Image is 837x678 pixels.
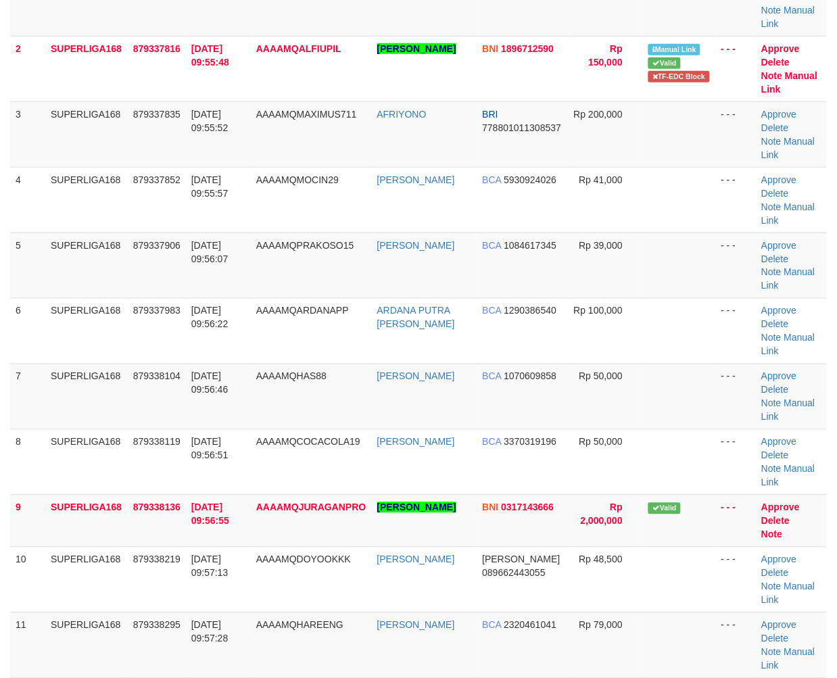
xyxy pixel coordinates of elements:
[761,136,815,160] a: Manual Link
[648,71,710,82] span: Transfer EDC blocked
[761,620,796,631] a: Approve
[377,109,427,120] a: AFRIYONO
[377,306,455,330] a: ARDANA PUTRA [PERSON_NAME]
[761,385,788,395] a: Delete
[579,174,623,185] span: Rp 41,000
[45,612,128,678] td: SUPERLIGA168
[377,240,455,251] a: [PERSON_NAME]
[191,371,229,395] span: [DATE] 09:56:46
[761,464,815,488] a: Manual Link
[377,554,455,565] a: [PERSON_NAME]
[133,437,181,447] span: 879338119
[504,371,556,382] span: Copy 1070609858 to clipboard
[579,371,623,382] span: Rp 50,000
[761,5,815,29] a: Manual Link
[133,109,181,120] span: 879337835
[483,122,562,133] span: Copy 778801011308537 to clipboard
[377,502,456,513] a: [PERSON_NAME]
[191,437,229,461] span: [DATE] 09:56:51
[256,371,327,382] span: AAAAMQHAS88
[191,620,229,644] span: [DATE] 09:57:28
[191,109,229,133] span: [DATE] 09:55:52
[256,554,351,565] span: AAAAMQDOYOOKKK
[45,298,128,364] td: SUPERLIGA168
[45,547,128,612] td: SUPERLIGA168
[256,306,349,316] span: AAAAMQARDANAPP
[648,44,700,55] span: Manually Linked
[256,240,354,251] span: AAAAMQPRAKOSO15
[483,306,502,316] span: BCA
[761,267,782,278] a: Note
[10,36,45,101] td: 2
[256,437,360,447] span: AAAAMQCOCACOLA19
[10,364,45,429] td: 7
[761,529,782,540] a: Note
[45,167,128,233] td: SUPERLIGA168
[483,174,502,185] span: BCA
[761,70,782,81] a: Note
[10,429,45,495] td: 8
[761,450,788,461] a: Delete
[761,43,800,54] a: Approve
[483,554,560,565] span: [PERSON_NAME]
[133,620,181,631] span: 879338295
[648,503,681,514] span: Valid transaction
[483,109,498,120] span: BRI
[483,371,502,382] span: BCA
[191,306,229,330] span: [DATE] 09:56:22
[761,70,817,95] a: Manual Link
[579,620,623,631] span: Rp 79,000
[761,568,788,579] a: Delete
[45,364,128,429] td: SUPERLIGA168
[45,233,128,298] td: SUPERLIGA168
[761,57,790,68] a: Delete
[10,547,45,612] td: 10
[579,554,623,565] span: Rp 48,500
[377,371,455,382] a: [PERSON_NAME]
[133,306,181,316] span: 879337983
[648,57,681,69] span: Valid transaction
[716,612,757,678] td: - - -
[761,371,796,382] a: Approve
[483,502,499,513] span: BNI
[761,333,782,343] a: Note
[504,174,556,185] span: Copy 5930924026 to clipboard
[574,109,623,120] span: Rp 200,000
[716,429,757,495] td: - - -
[504,437,556,447] span: Copy 3370319196 to clipboard
[761,398,815,422] a: Manual Link
[256,174,339,185] span: AAAAMQMOCIN29
[483,240,502,251] span: BCA
[133,371,181,382] span: 879338104
[761,516,790,527] a: Delete
[45,429,128,495] td: SUPERLIGA168
[761,240,796,251] a: Approve
[761,554,796,565] a: Approve
[45,495,128,547] td: SUPERLIGA168
[10,233,45,298] td: 5
[191,240,229,264] span: [DATE] 09:56:07
[502,502,554,513] span: Copy 0317143666 to clipboard
[761,136,782,147] a: Note
[191,502,229,527] span: [DATE] 09:56:55
[716,36,757,101] td: - - -
[191,554,229,579] span: [DATE] 09:57:13
[761,502,800,513] a: Approve
[133,554,181,565] span: 879338219
[256,502,366,513] span: AAAAMQJURAGANPRO
[716,495,757,547] td: - - -
[483,568,546,579] span: Copy 089662443055 to clipboard
[761,319,788,330] a: Delete
[761,201,782,212] a: Note
[45,101,128,167] td: SUPERLIGA168
[579,437,623,447] span: Rp 50,000
[761,201,815,226] a: Manual Link
[133,240,181,251] span: 879337906
[761,581,815,606] a: Manual Link
[504,306,556,316] span: Copy 1290386540 to clipboard
[574,306,623,316] span: Rp 100,000
[761,647,815,671] a: Manual Link
[483,437,502,447] span: BCA
[133,174,181,185] span: 879337852
[256,620,343,631] span: AAAAMQHAREENG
